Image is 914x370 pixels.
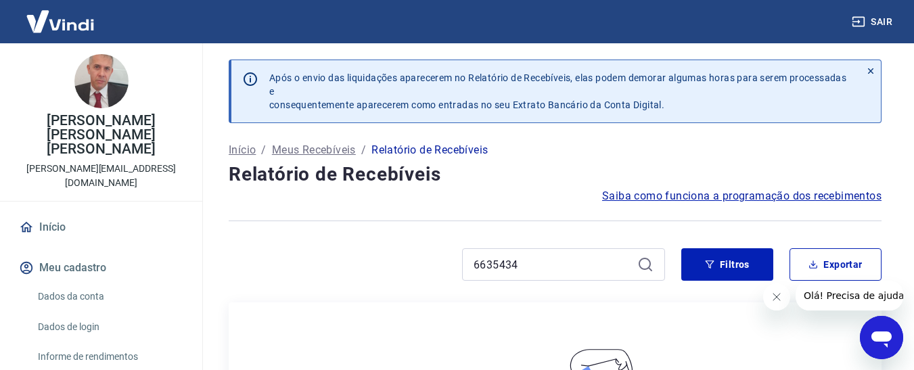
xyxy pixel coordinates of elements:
[16,212,186,242] a: Início
[790,248,882,281] button: Exportar
[474,254,632,275] input: Busque pelo número do pedido
[849,9,898,34] button: Sair
[229,161,882,188] h4: Relatório de Recebíveis
[796,281,903,310] iframe: Mensagem da empresa
[8,9,114,20] span: Olá! Precisa de ajuda?
[74,54,129,108] img: a46806bf-0e67-49b9-88f5-9c2bebd521c0.jpeg
[11,114,191,156] p: [PERSON_NAME] [PERSON_NAME] [PERSON_NAME]
[16,1,104,42] img: Vindi
[681,248,773,281] button: Filtros
[261,142,266,158] p: /
[269,71,850,112] p: Após o envio das liquidações aparecerem no Relatório de Recebíveis, elas podem demorar algumas ho...
[860,316,903,359] iframe: Botão para abrir a janela de mensagens
[272,142,356,158] a: Meus Recebíveis
[763,283,790,310] iframe: Fechar mensagem
[602,188,882,204] a: Saiba como funciona a programação dos recebimentos
[16,253,186,283] button: Meu cadastro
[32,313,186,341] a: Dados de login
[229,142,256,158] a: Início
[371,142,488,158] p: Relatório de Recebíveis
[32,283,186,310] a: Dados da conta
[361,142,366,158] p: /
[11,162,191,190] p: [PERSON_NAME][EMAIL_ADDRESS][DOMAIN_NAME]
